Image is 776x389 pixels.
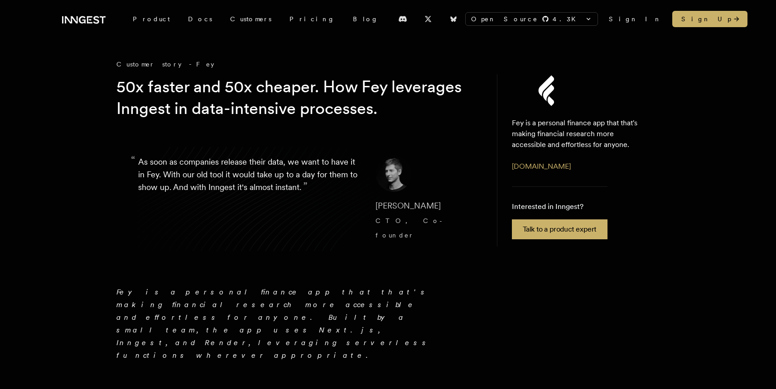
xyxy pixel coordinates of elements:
img: Fey's logo [476,72,621,109]
a: Talk to a product expert [512,219,607,239]
a: Discord [393,12,413,26]
a: Pricing [280,11,344,27]
a: Customers [221,11,280,27]
img: Image of Dennis Brotzky [376,156,412,192]
a: X [418,12,438,26]
a: [DOMAIN_NAME] [512,162,571,171]
p: Fey is a personal finance app that that's making financial research more accessible and effortles... [512,118,646,150]
div: Customer story - Fey [116,60,479,69]
a: Bluesky [443,12,463,26]
span: ” [303,180,308,193]
p: As soon as companies release their data, we want to have it in Fey. With our old tool it would ta... [138,156,361,242]
span: “ [131,157,135,163]
span: [PERSON_NAME] [376,201,441,210]
a: Sign Up [672,11,747,27]
a: Sign In [609,14,661,24]
p: Interested in Inngest? [512,201,607,212]
a: Blog [344,11,387,27]
a: Docs [179,11,221,27]
em: Fey is a personal finance app that that's making financial research more accessible and effortles... [116,288,431,360]
h1: 50x faster and 50x cheaper. How Fey leverages Inngest in data-intensive processes. [116,76,464,119]
div: Product [124,11,179,27]
span: CTO, Co-founder [376,217,446,239]
span: 4.3 K [553,14,581,24]
span: Open Source [471,14,538,24]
